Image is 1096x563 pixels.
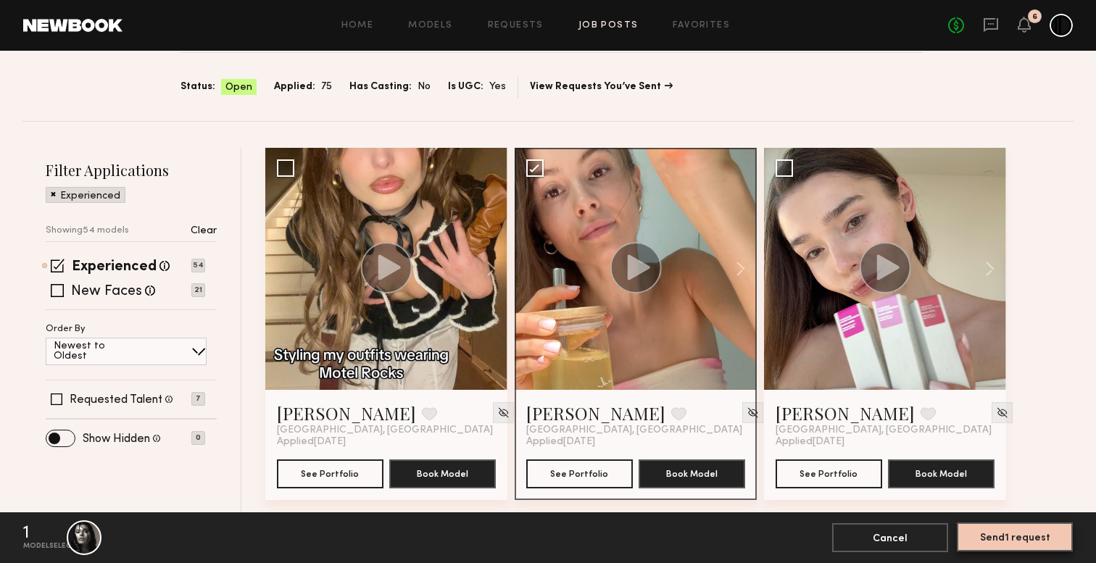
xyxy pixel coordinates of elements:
[191,431,205,445] p: 0
[191,392,205,406] p: 7
[277,436,496,448] div: Applied [DATE]
[225,80,252,95] span: Open
[191,283,205,297] p: 21
[526,425,742,436] span: [GEOGRAPHIC_DATA], [GEOGRAPHIC_DATA]
[957,522,1073,551] button: Send1 request
[389,459,496,488] button: Book Model
[191,259,205,272] p: 54
[277,401,416,425] a: [PERSON_NAME]
[832,523,948,552] button: Cancel
[1032,13,1037,21] div: 6
[23,525,29,542] div: 1
[526,459,633,488] button: See Portfolio
[389,467,496,479] a: Book Model
[191,226,217,236] p: Clear
[639,467,745,479] a: Book Model
[274,79,315,95] span: Applied:
[488,21,544,30] a: Requests
[418,79,431,95] span: No
[277,459,383,488] button: See Portfolio
[71,285,142,299] label: New Faces
[673,21,730,30] a: Favorites
[54,341,140,362] p: Newest to Oldest
[776,401,915,425] a: [PERSON_NAME]
[46,325,86,334] p: Order By
[578,21,639,30] a: Job Posts
[83,433,150,445] label: Show Hidden
[776,425,992,436] span: [GEOGRAPHIC_DATA], [GEOGRAPHIC_DATA]
[530,82,673,92] a: View Requests You’ve Sent
[526,436,745,448] div: Applied [DATE]
[46,226,129,235] p: Showing 54 models
[60,191,120,201] p: Experienced
[497,406,510,419] img: Unhide Model
[408,21,452,30] a: Models
[776,459,882,488] button: See Portfolio
[996,406,1008,419] img: Unhide Model
[747,406,759,419] img: Unhide Model
[776,436,995,448] div: Applied [DATE]
[349,79,412,95] span: Has Casting:
[639,459,745,488] button: Book Model
[180,79,215,95] span: Status:
[321,79,332,95] span: 75
[341,21,374,30] a: Home
[526,401,665,425] a: [PERSON_NAME]
[277,425,493,436] span: [GEOGRAPHIC_DATA], [GEOGRAPHIC_DATA]
[70,394,162,406] label: Requested Talent
[23,542,86,551] div: model selected
[888,467,995,479] a: Book Model
[489,79,506,95] span: Yes
[72,260,157,275] label: Experienced
[888,459,995,488] button: Book Model
[448,79,483,95] span: Is UGC:
[46,160,217,180] h2: Filter Applications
